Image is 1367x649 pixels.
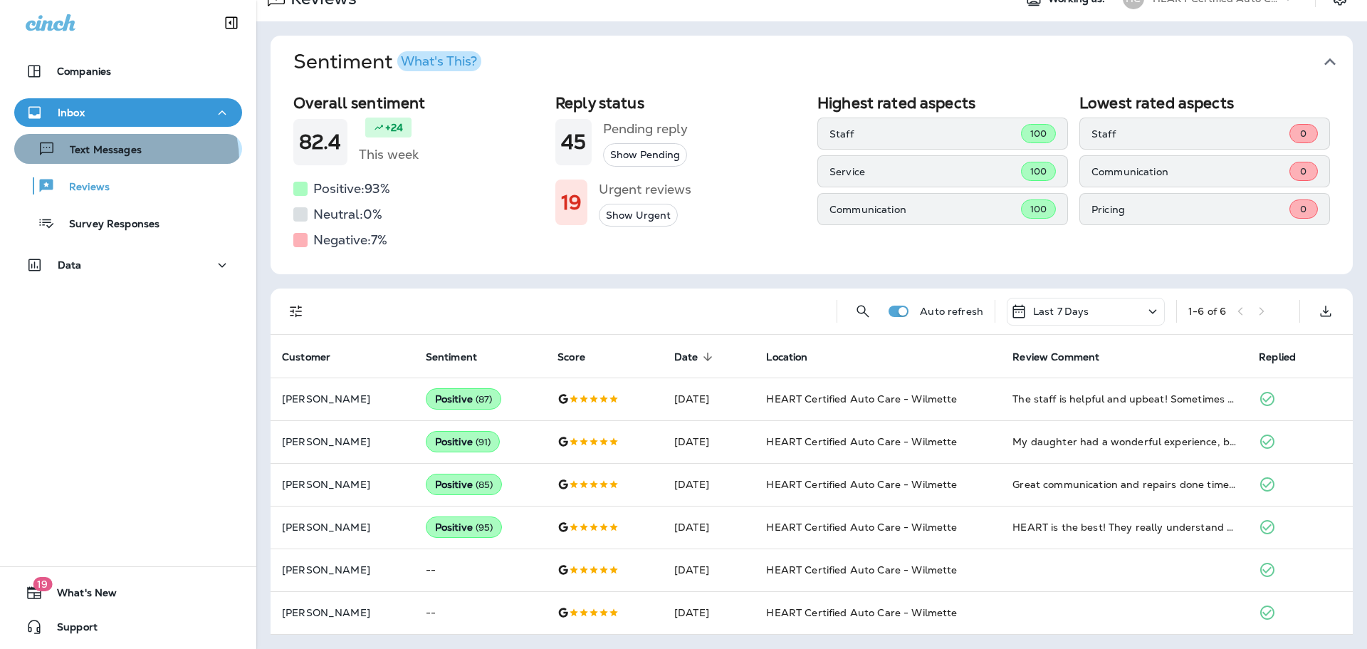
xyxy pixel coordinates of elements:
[43,621,98,638] span: Support
[55,181,110,194] p: Reviews
[1300,128,1306,140] span: 0
[14,171,242,201] button: Reviews
[1030,203,1047,215] span: 100
[766,521,957,534] span: HEART Certified Auto Care - Wilmette
[1012,520,1236,534] div: HEART is the best! They really understand what customer service means and they bring it to every ...
[58,107,85,118] p: Inbox
[1012,392,1236,406] div: The staff is helpful and upbeat! Sometimes they can even fit in the work on your car when they ar...
[14,578,242,607] button: 19What's New
[414,549,547,591] td: --
[271,88,1353,274] div: SentimentWhat's This?
[282,479,403,490] p: [PERSON_NAME]
[426,351,477,363] span: Sentiment
[293,50,481,74] h1: Sentiment
[282,607,403,618] p: [PERSON_NAME]
[282,393,403,405] p: [PERSON_NAME]
[561,130,586,154] h1: 45
[282,36,1364,88] button: SentimentWhat's This?
[663,378,755,420] td: [DATE]
[476,436,491,448] span: ( 91 )
[1091,128,1289,140] p: Staff
[1311,297,1340,326] button: Export as CSV
[920,306,983,317] p: Auto refresh
[293,94,544,112] h2: Overall sentiment
[561,191,582,214] h1: 19
[1012,477,1236,492] div: Great communication and repairs done timely.
[1091,166,1289,177] p: Communication
[211,9,251,37] button: Collapse Sidebar
[766,351,807,363] span: Location
[766,351,826,363] span: Location
[817,94,1068,112] h2: Highest rated aspects
[599,204,678,227] button: Show Urgent
[397,51,481,71] button: What's This?
[55,218,159,232] p: Survey Responses
[1079,94,1330,112] h2: Lowest rated aspects
[557,351,604,363] span: Score
[674,351,698,363] span: Date
[282,564,403,576] p: [PERSON_NAME]
[14,57,242,85] button: Companies
[282,521,403,533] p: [PERSON_NAME]
[359,143,419,166] h5: This week
[1091,204,1289,215] p: Pricing
[282,297,310,326] button: Filters
[829,128,1021,140] p: Staff
[282,436,403,447] p: [PERSON_NAME]
[426,516,503,538] div: Positive
[1012,435,1236,449] div: My daughter had a wonderful experience, bringing her car in for an oil change! She said the staff...
[766,564,957,576] span: HEART Certified Auto Care - Wilmette
[426,431,501,452] div: Positive
[766,606,957,619] span: HEART Certified Auto Care - Wilmette
[313,177,390,200] h5: Positive: 93 %
[663,463,755,506] td: [DATE]
[1259,351,1314,363] span: Replied
[663,506,755,549] td: [DATE]
[58,259,82,271] p: Data
[476,393,493,405] span: ( 87 )
[1012,351,1118,363] span: Review Comment
[313,229,387,251] h5: Negative: 7 %
[1300,165,1306,177] span: 0
[555,94,806,112] h2: Reply status
[282,351,330,363] span: Customer
[385,120,403,135] p: +24
[476,521,493,534] span: ( 95 )
[14,208,242,238] button: Survey Responses
[14,98,242,127] button: Inbox
[599,178,691,201] h5: Urgent reviews
[426,351,496,363] span: Sentiment
[557,351,585,363] span: Score
[14,613,242,641] button: Support
[57,66,111,77] p: Companies
[56,144,142,157] p: Text Messages
[766,435,957,448] span: HEART Certified Auto Care - Wilmette
[663,420,755,463] td: [DATE]
[313,203,382,226] h5: Neutral: 0 %
[1033,306,1089,317] p: Last 7 Days
[1188,306,1226,317] div: 1 - 6 of 6
[33,577,52,591] span: 19
[426,388,502,410] div: Positive
[663,549,755,591] td: [DATE]
[674,351,717,363] span: Date
[1012,351,1099,363] span: Review Comment
[1300,203,1306,215] span: 0
[414,591,547,634] td: --
[282,351,349,363] span: Customer
[603,143,687,167] button: Show Pending
[476,479,493,491] span: ( 85 )
[401,55,477,68] div: What's This?
[766,393,957,405] span: HEART Certified Auto Care - Wilmette
[829,166,1021,177] p: Service
[426,474,503,495] div: Positive
[603,118,688,140] h5: Pending reply
[1030,128,1047,140] span: 100
[849,297,877,326] button: Search Reviews
[766,478,957,491] span: HEART Certified Auto Care - Wilmette
[14,251,242,279] button: Data
[1259,351,1296,363] span: Replied
[299,130,342,154] h1: 82.4
[14,134,242,164] button: Text Messages
[43,587,117,604] span: What's New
